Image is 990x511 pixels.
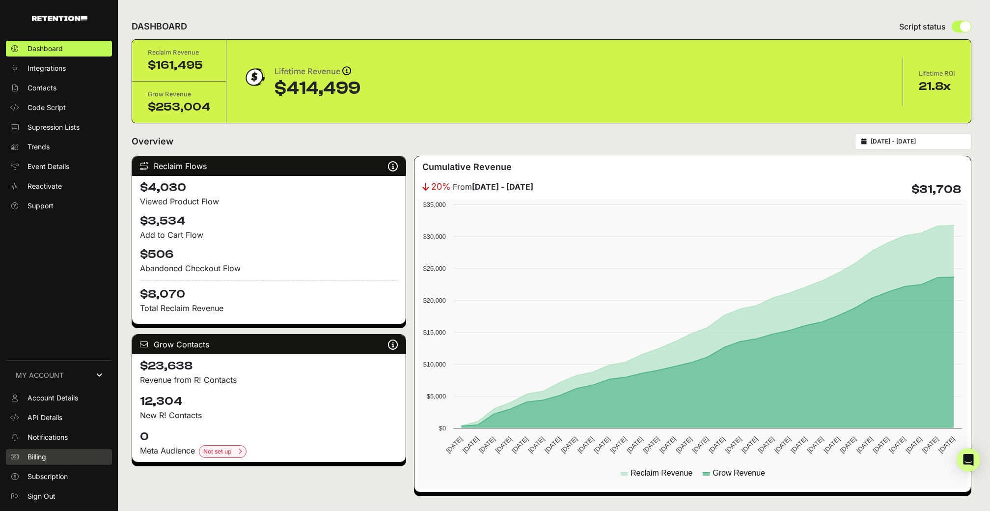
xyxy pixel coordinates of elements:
div: $253,004 [148,99,210,115]
a: Contacts [6,80,112,96]
a: Subscription [6,469,112,484]
h4: $506 [140,247,398,262]
h4: $3,534 [140,213,398,229]
p: Total Reclaim Revenue [140,302,398,314]
text: [DATE] [724,435,743,454]
text: $25,000 [423,265,446,272]
text: [DATE] [543,435,562,454]
span: Account Details [27,393,78,403]
span: Event Details [27,162,69,171]
span: Script status [899,21,946,32]
text: $35,000 [423,201,446,208]
img: dollar-coin-05c43ed7efb7bc0c12610022525b4bbbb207c7efeef5aecc26f025e68dcafac9.png [242,65,267,89]
a: Code Script [6,100,112,115]
text: [DATE] [461,435,480,454]
text: [DATE] [806,435,825,454]
img: Retention.com [32,16,87,21]
div: $414,499 [275,79,360,98]
div: Viewed Product Flow [140,196,398,207]
text: $20,000 [423,297,446,304]
h3: Cumulative Revenue [422,160,512,174]
text: [DATE] [445,435,464,454]
text: [DATE] [790,435,809,454]
text: $10,000 [423,361,446,368]
text: [DATE] [708,435,727,454]
div: Add to Cart Flow [140,229,398,241]
div: Meta Audience [140,445,398,458]
span: Integrations [27,63,66,73]
text: [DATE] [527,435,546,454]
h2: DASHBOARD [132,20,187,33]
text: [DATE] [593,435,612,454]
text: [DATE] [839,435,858,454]
a: Event Details [6,159,112,174]
a: Reactivate [6,178,112,194]
text: [DATE] [560,435,579,454]
a: Notifications [6,429,112,445]
a: Integrations [6,60,112,76]
text: Reclaim Revenue [631,469,692,477]
span: Reactivate [27,181,62,191]
div: Lifetime Revenue [275,65,360,79]
text: $30,000 [423,233,446,240]
text: [DATE] [494,435,513,454]
h4: $31,708 [911,182,961,198]
text: [DATE] [937,435,956,454]
h4: $8,070 [140,280,398,302]
div: Reclaim Revenue [148,48,210,57]
strong: [DATE] - [DATE] [472,182,533,192]
text: [DATE] [757,435,776,454]
span: Billing [27,452,46,462]
span: Code Script [27,103,66,113]
h4: $23,638 [140,358,398,374]
text: $5,000 [427,393,446,400]
span: Support [27,201,54,211]
a: Support [6,198,112,214]
span: Supression Lists [27,122,80,132]
a: MY ACCOUNT [6,360,112,390]
h4: 0 [140,429,398,445]
a: Trends [6,139,112,155]
span: Trends [27,142,50,152]
p: Revenue from R! Contacts [140,374,398,386]
a: Supression Lists [6,119,112,135]
text: [DATE] [658,435,677,454]
text: [DATE] [823,435,842,454]
text: [DATE] [773,435,792,454]
a: Account Details [6,390,112,406]
span: Contacts [27,83,56,93]
text: [DATE] [691,435,710,454]
span: 20% [431,180,451,194]
text: [DATE] [576,435,595,454]
text: [DATE] [609,435,628,454]
span: API Details [27,413,62,423]
a: Dashboard [6,41,112,57]
span: From [453,181,533,193]
div: Grow Contacts [132,335,406,354]
a: API Details [6,410,112,426]
text: [DATE] [905,435,924,454]
text: [DATE] [921,435,940,454]
span: MY ACCOUNT [16,370,64,380]
span: Subscription [27,472,68,482]
text: [DATE] [625,435,644,454]
span: Notifications [27,432,68,442]
div: Reclaim Flows [132,156,406,176]
div: Abandoned Checkout Flow [140,262,398,274]
text: [DATE] [740,435,759,454]
text: [DATE] [855,435,874,454]
text: [DATE] [888,435,907,454]
h4: 12,304 [140,394,398,409]
span: Dashboard [27,44,63,54]
text: [DATE] [642,435,661,454]
a: Sign Out [6,488,112,504]
text: [DATE] [478,435,497,454]
p: New R! Contacts [140,409,398,421]
a: Billing [6,449,112,465]
text: $0 [439,425,446,432]
div: Open Intercom Messenger [957,448,980,472]
text: $15,000 [423,329,446,336]
div: Lifetime ROI [919,69,955,79]
h4: $4,030 [140,180,398,196]
span: Sign Out [27,491,55,501]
